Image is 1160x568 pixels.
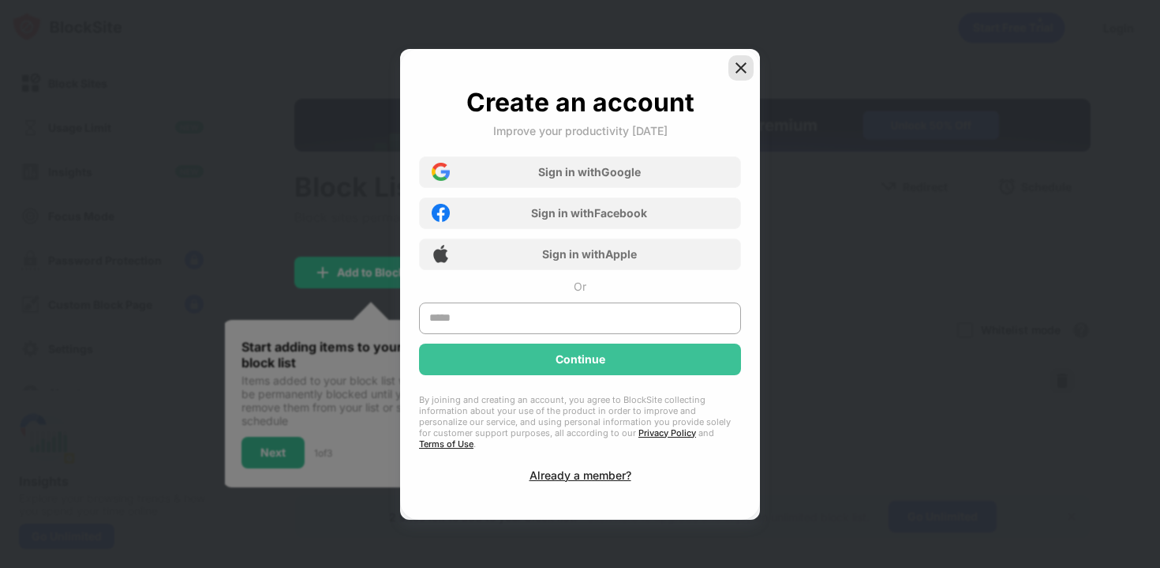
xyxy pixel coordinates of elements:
[529,468,631,482] div: Already a member?
[493,124,668,137] div: Improve your productivity [DATE]
[542,247,637,261] div: Sign in with Apple
[638,427,696,438] a: Privacy Policy
[419,438,473,450] a: Terms of Use
[466,87,694,118] div: Create an account
[538,165,641,179] div: Sign in with Google
[432,245,450,263] img: apple-icon.png
[432,163,450,181] img: google-icon.png
[574,280,586,293] div: Or
[531,206,647,220] div: Sign in with Facebook
[419,394,741,450] div: By joining and creating an account, you agree to BlockSite collecting information about your use ...
[432,204,450,222] img: facebook-icon.png
[556,353,605,366] div: Continue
